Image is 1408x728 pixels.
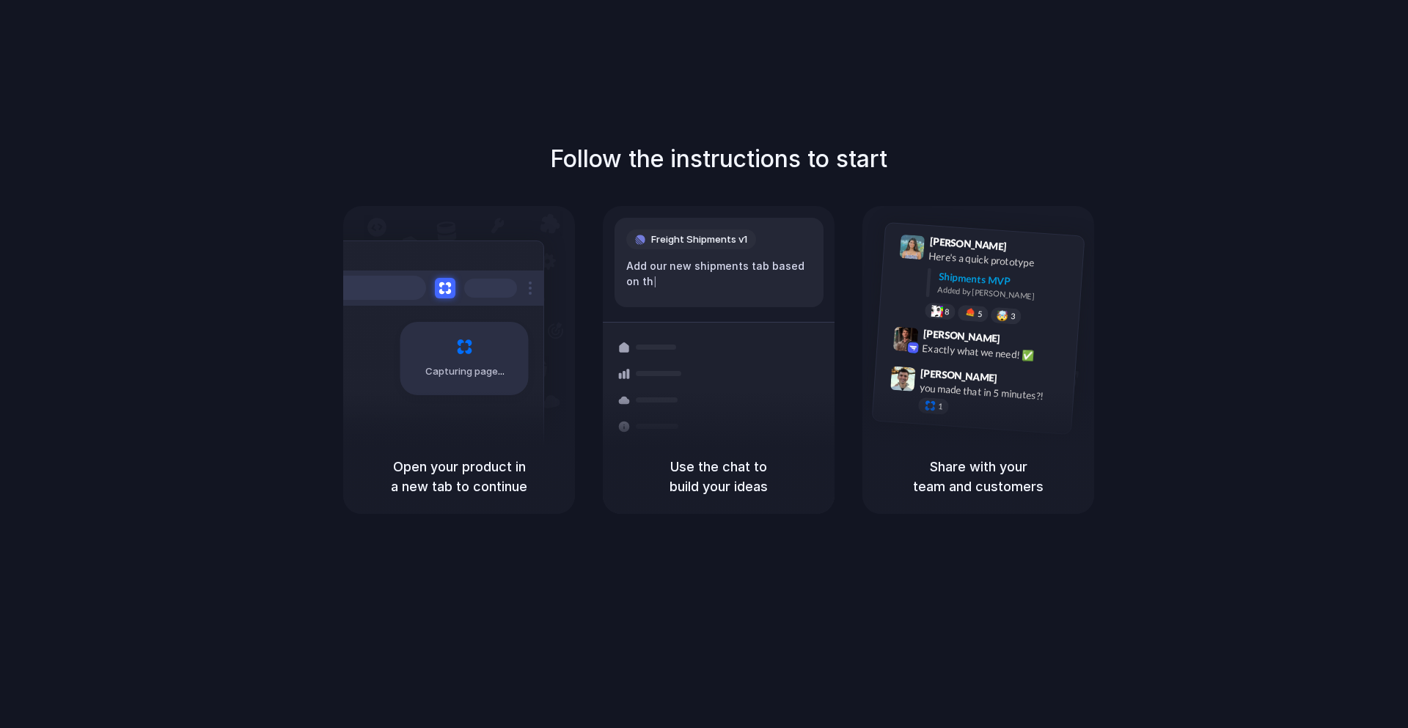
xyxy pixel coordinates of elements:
span: 5 [978,310,983,318]
span: 3 [1011,312,1016,320]
h5: Share with your team and customers [880,457,1077,496]
h5: Use the chat to build your ideas [620,457,817,496]
span: Freight Shipments v1 [651,232,747,247]
div: Here's a quick prototype [928,249,1075,273]
h1: Follow the instructions to start [550,141,887,177]
span: 9:41 AM [1011,240,1041,257]
span: [PERSON_NAME] [923,326,1000,347]
div: Add our new shipments tab based on th [626,258,812,290]
span: 9:42 AM [1005,332,1035,350]
span: Capturing page [425,364,507,379]
div: Shipments MVP [938,269,1074,293]
span: 1 [938,402,943,411]
span: [PERSON_NAME] [929,233,1007,254]
span: 9:47 AM [1002,372,1032,389]
div: you made that in 5 minutes?! [919,380,1066,405]
span: | [653,276,657,287]
span: 8 [945,307,950,315]
div: Added by [PERSON_NAME] [937,284,1072,305]
div: 🤯 [997,310,1009,321]
div: Exactly what we need! ✅ [922,340,1068,365]
span: [PERSON_NAME] [920,364,998,386]
h5: Open your product in a new tab to continue [361,457,557,496]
